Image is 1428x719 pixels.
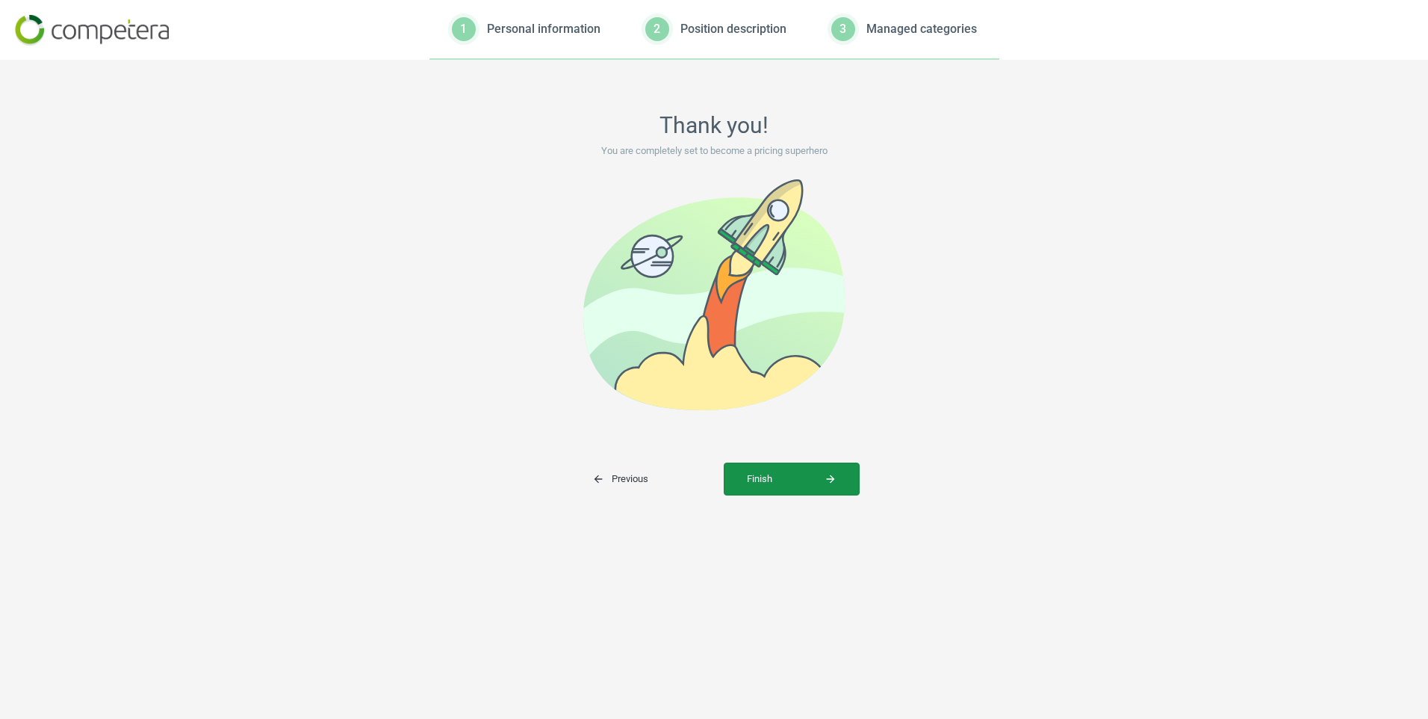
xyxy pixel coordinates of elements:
[645,17,669,41] div: 2
[866,21,977,37] div: Managed categories
[724,463,860,496] button: Finisharrow_forward
[341,144,1087,158] p: You are completely set to become a pricing superhero
[341,112,1087,139] h2: Thank you!
[592,473,604,485] i: arrow_back
[15,15,169,46] img: 7b73d85f1bbbb9d816539e11aedcf956.png
[452,17,476,41] div: 1
[825,473,836,485] i: arrow_forward
[592,472,648,486] span: Previous
[583,179,845,410] img: 53180b315ed9a01495a3e13e59d7733e.svg
[680,21,786,37] div: Position description
[747,472,836,486] span: Finish
[487,21,600,37] div: Personal information
[831,17,855,41] div: 3
[569,463,724,496] button: arrow_backPrevious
